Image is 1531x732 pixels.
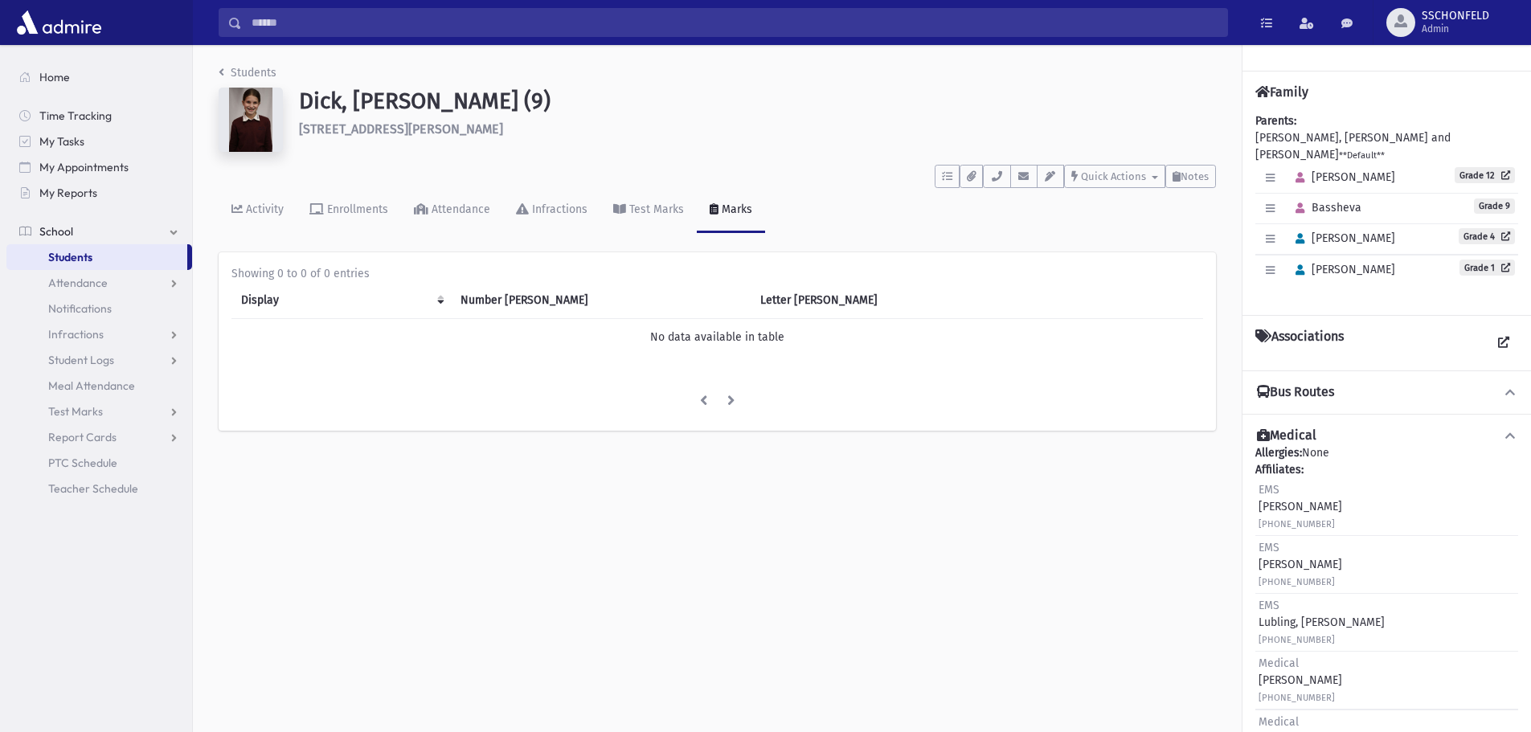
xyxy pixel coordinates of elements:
[1257,384,1334,401] h4: Bus Routes
[6,244,187,270] a: Students
[1259,693,1335,703] small: [PHONE_NUMBER]
[299,88,1216,115] h1: Dick, [PERSON_NAME] (9)
[48,250,92,264] span: Students
[1422,10,1489,22] span: SSCHONFELD
[6,270,192,296] a: Attendance
[451,282,751,319] th: Number Mark
[1459,260,1515,276] a: Grade 1
[1259,635,1335,645] small: [PHONE_NUMBER]
[39,224,73,239] span: School
[1474,198,1515,214] span: Grade 9
[1165,165,1216,188] button: Notes
[6,64,192,90] a: Home
[1259,483,1279,497] span: EMS
[39,108,112,123] span: Time Tracking
[6,321,192,347] a: Infractions
[1255,84,1308,100] h4: Family
[1288,201,1361,215] span: Bassheva
[503,188,600,233] a: Infractions
[324,202,388,216] div: Enrollments
[1257,427,1316,444] h4: Medical
[13,6,105,39] img: AdmirePro
[600,188,697,233] a: Test Marks
[48,327,104,341] span: Infractions
[428,202,490,216] div: Attendance
[1422,22,1489,35] span: Admin
[6,129,192,154] a: My Tasks
[6,347,192,373] a: Student Logs
[6,154,192,180] a: My Appointments
[231,265,1203,282] div: Showing 0 to 0 of 0 entries
[1288,263,1395,276] span: [PERSON_NAME]
[48,456,117,470] span: PTC Schedule
[48,378,135,393] span: Meal Attendance
[299,121,1216,137] h6: [STREET_ADDRESS][PERSON_NAME]
[718,202,752,216] div: Marks
[1288,231,1395,245] span: [PERSON_NAME]
[231,282,451,319] th: Display
[1255,384,1518,401] button: Bus Routes
[219,64,276,88] nav: breadcrumb
[1259,599,1279,612] span: EMS
[1255,446,1302,460] b: Allergies:
[1181,170,1209,182] span: Notes
[48,276,108,290] span: Attendance
[6,373,192,399] a: Meal Attendance
[48,430,117,444] span: Report Cards
[39,70,70,84] span: Home
[529,202,587,216] div: Infractions
[6,424,192,450] a: Report Cards
[626,202,684,216] div: Test Marks
[1255,112,1518,302] div: [PERSON_NAME], [PERSON_NAME] and [PERSON_NAME]
[242,8,1227,37] input: Search
[297,188,401,233] a: Enrollments
[1489,329,1518,358] a: View all Associations
[1459,228,1515,244] a: Grade 4
[39,134,84,149] span: My Tasks
[1259,539,1342,590] div: [PERSON_NAME]
[48,404,103,419] span: Test Marks
[1259,597,1385,648] div: Lubling, [PERSON_NAME]
[1259,656,1299,670] span: Medical
[1255,114,1296,128] b: Parents:
[6,180,192,206] a: My Reports
[1259,519,1335,530] small: [PHONE_NUMBER]
[48,481,138,496] span: Teacher Schedule
[219,88,283,152] img: 2Q==
[1259,577,1335,587] small: [PHONE_NUMBER]
[6,399,192,424] a: Test Marks
[6,219,192,244] a: School
[39,160,129,174] span: My Appointments
[1288,170,1395,184] span: [PERSON_NAME]
[219,188,297,233] a: Activity
[231,319,1203,356] td: No data available in table
[1064,165,1165,188] button: Quick Actions
[6,476,192,501] a: Teacher Schedule
[1259,481,1342,532] div: [PERSON_NAME]
[1259,655,1342,705] div: [PERSON_NAME]
[6,450,192,476] a: PTC Schedule
[1259,541,1279,554] span: EMS
[1255,427,1518,444] button: Medical
[1255,463,1304,476] b: Affiliates:
[697,188,765,233] a: Marks
[1255,329,1344,358] h4: Associations
[1455,167,1515,183] a: Grade 12
[39,186,97,200] span: My Reports
[401,188,503,233] a: Attendance
[219,66,276,80] a: Students
[751,282,1010,319] th: Letter Mark
[1081,170,1146,182] span: Quick Actions
[48,353,114,367] span: Student Logs
[6,103,192,129] a: Time Tracking
[48,301,112,316] span: Notifications
[6,296,192,321] a: Notifications
[1259,715,1299,729] span: Medical
[243,202,284,216] div: Activity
